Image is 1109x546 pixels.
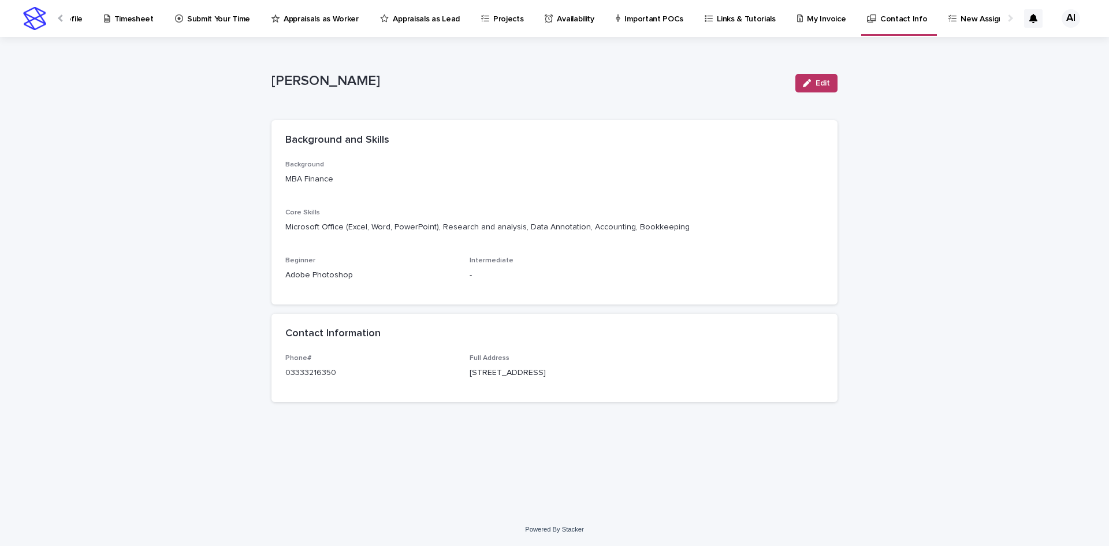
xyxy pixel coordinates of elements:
[271,73,786,90] p: [PERSON_NAME]
[285,328,381,340] h2: Contact Information
[470,257,513,264] span: Intermediate
[470,355,509,362] span: Full Address
[285,173,824,185] p: MBA Finance
[470,367,640,379] p: [STREET_ADDRESS]
[816,79,830,87] span: Edit
[795,74,838,92] button: Edit
[285,209,320,216] span: Core Skills
[470,269,640,281] p: -
[23,7,46,30] img: stacker-logo-s-only.png
[285,134,389,147] h2: Background and Skills
[285,221,824,233] p: Microsoft Office (Excel, Word, PowerPoint), Research and analysis, Data Annotation, Accounting, B...
[1062,9,1080,28] div: AI
[285,257,315,264] span: Beginner
[285,161,324,168] span: Background
[525,526,583,533] a: Powered By Stacker
[285,269,456,281] p: Adobe Photoshop
[285,355,311,362] span: Phone#
[285,367,456,379] p: 03333216350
